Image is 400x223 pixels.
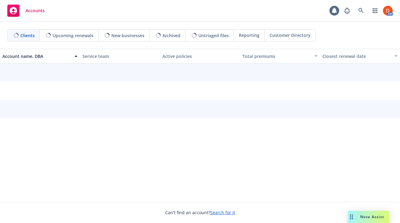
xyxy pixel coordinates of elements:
[5,2,47,19] a: Accounts
[80,49,160,63] button: Service team
[20,32,35,39] span: Clients
[242,53,311,59] div: Total premiums
[198,32,229,39] span: Untriaged files
[111,32,144,39] span: New businesses
[320,49,400,63] button: Closest renewal date
[270,32,311,38] span: Customer Directory
[210,210,235,215] a: Search for it
[26,8,45,13] span: Accounts
[348,211,389,223] button: Nova Assist
[165,209,235,216] span: Can't find an account?
[53,32,93,39] span: Upcoming renewals
[369,5,381,17] a: Switch app
[348,211,355,223] div: Drag to move
[162,32,180,39] span: Archived
[240,49,320,63] button: Total premiums
[355,5,367,17] a: Search
[162,53,238,59] div: Active policies
[82,53,158,59] div: Service team
[160,49,240,63] button: Active policies
[360,214,384,219] span: Nova Assist
[341,5,353,17] a: Report a Bug
[2,53,71,59] div: Account name, DBA
[383,6,393,16] img: photo
[239,32,259,38] span: Reporting
[322,53,391,59] div: Closest renewal date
